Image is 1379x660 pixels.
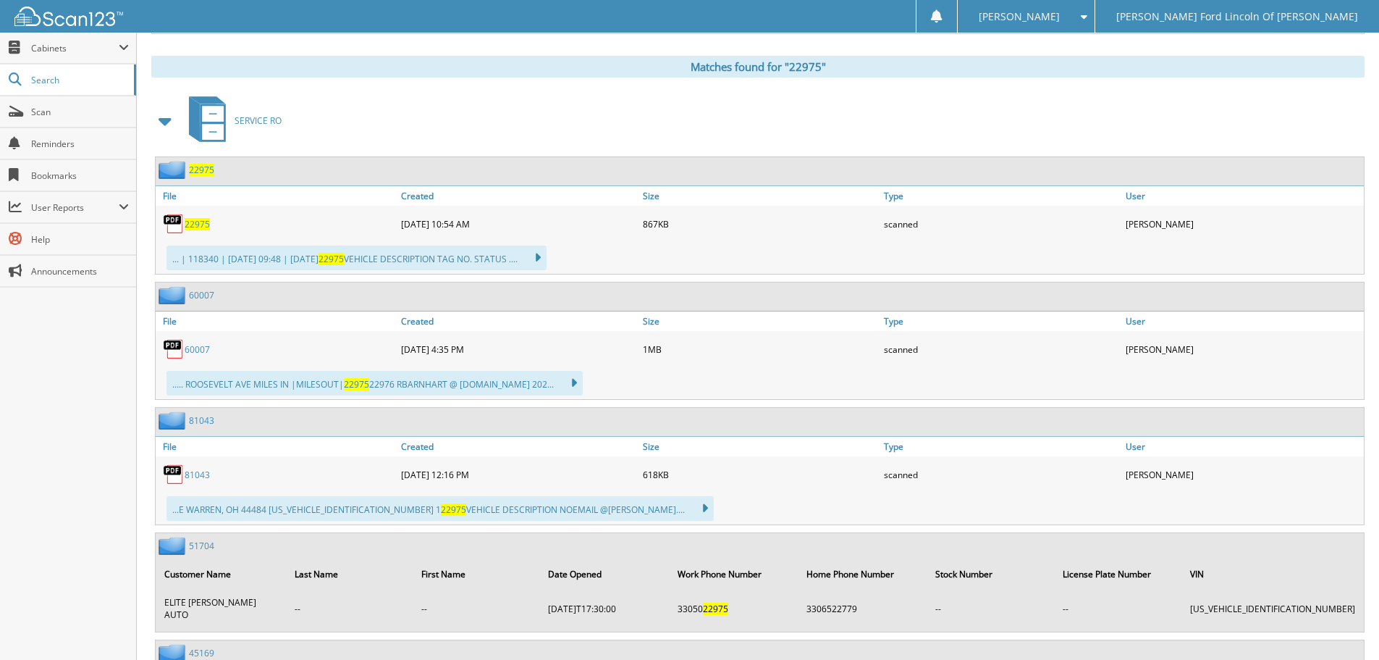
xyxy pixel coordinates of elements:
a: 60007 [189,289,214,301]
th: Stock Number [928,559,1054,589]
th: Customer Name [157,559,286,589]
th: VIN [1183,559,1362,589]
a: 60007 [185,343,210,356]
td: -- [928,590,1054,627]
span: Scan [31,106,129,118]
div: ..... ROOSEVELT AVE MILES IN |MILESOUT| 22976 RBARNHART @ [DOMAIN_NAME] 202... [166,371,583,396]
th: License Plate Number [1055,559,1181,589]
td: [DATE]T17:30:00 [541,590,670,627]
td: [US_VEHICLE_IDENTIFICATION_NUMBER] [1183,590,1362,627]
span: [PERSON_NAME] [979,12,1060,21]
th: Work Phone Number [670,559,798,589]
a: 22975 [189,164,214,176]
span: Search [31,74,127,86]
a: Size [639,437,881,456]
div: scanned [880,460,1122,489]
img: scan123-logo-white.svg [14,7,123,26]
td: 33050 [670,590,798,627]
a: Created [397,437,639,456]
a: 81043 [185,469,210,481]
span: Cabinets [31,42,119,54]
div: [DATE] 10:54 AM [397,209,639,238]
a: Size [639,186,881,206]
span: Reminders [31,138,129,150]
img: folder2.png [159,537,189,555]
a: Type [880,186,1122,206]
td: 3306522779 [799,590,927,627]
div: [DATE] 4:35 PM [397,335,639,364]
img: folder2.png [159,286,189,304]
span: 22975 [319,253,344,265]
a: Size [639,312,881,331]
a: 22975 [185,218,210,230]
th: First Name [414,559,539,589]
span: [PERSON_NAME] Ford Lincoln Of [PERSON_NAME] [1116,12,1358,21]
span: Announcements [31,265,129,277]
div: 618KB [639,460,881,489]
a: Type [880,312,1122,331]
div: 1MB [639,335,881,364]
div: [PERSON_NAME] [1122,460,1364,489]
a: File [156,312,397,331]
div: [DATE] 12:16 PM [397,460,639,489]
span: SERVICE RO [235,114,282,127]
img: PDF.png [163,338,185,360]
a: 51704 [189,540,214,552]
a: User [1122,437,1364,456]
th: Date Opened [541,559,670,589]
img: PDF.png [163,464,185,485]
div: 867KB [639,209,881,238]
div: [PERSON_NAME] [1122,335,1364,364]
a: 45169 [189,647,214,659]
a: File [156,186,397,206]
div: Matches found for "22975" [151,56,1365,78]
span: 22975 [703,603,728,615]
div: scanned [880,209,1122,238]
div: [PERSON_NAME] [1122,209,1364,238]
th: Last Name [287,559,413,589]
div: ...E WARREN, OH 44484 [US_VEHICLE_IDENTIFICATION_NUMBER] 1 VEHICLE DESCRIPTION NOEMAIL @[PERSON_N... [166,496,714,521]
span: 22975 [344,378,369,390]
span: Bookmarks [31,170,129,182]
a: Created [397,312,639,331]
td: -- [287,590,413,627]
th: Home Phone Number [799,559,927,589]
img: folder2.png [159,412,189,430]
a: File [156,437,397,456]
a: User [1122,186,1364,206]
div: ... | 118340 | [DATE] 09:48 | [DATE] VEHICLE DESCRIPTION TAG NO. STATUS .... [166,246,547,270]
iframe: Chat Widget [1307,590,1379,660]
span: 22975 [441,504,466,516]
td: ELITE [PERSON_NAME] AUTO [157,590,286,627]
td: -- [1055,590,1181,627]
span: User Reports [31,201,119,214]
div: scanned [880,335,1122,364]
a: Type [880,437,1122,456]
img: folder2.png [159,161,189,179]
td: -- [414,590,539,627]
a: SERVICE RO [180,92,282,149]
a: User [1122,312,1364,331]
a: 81043 [189,414,214,427]
span: Help [31,233,129,246]
img: PDF.png [163,213,185,235]
a: Created [397,186,639,206]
